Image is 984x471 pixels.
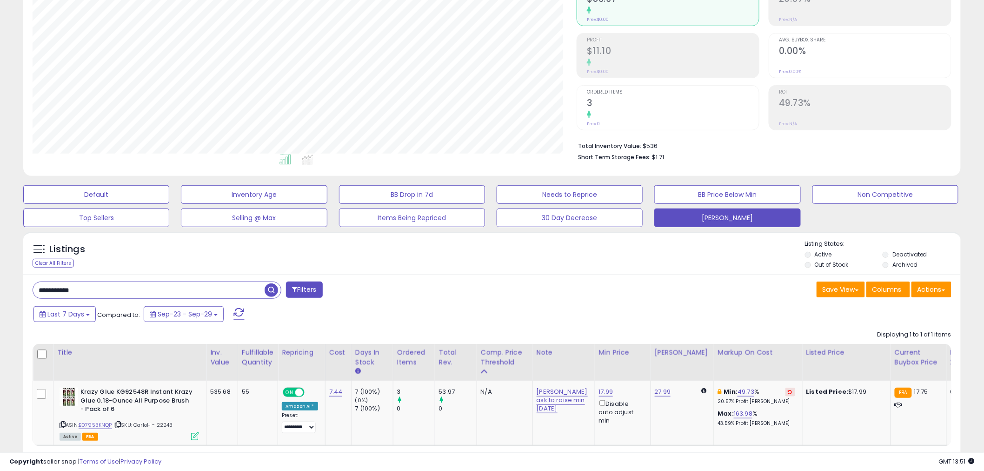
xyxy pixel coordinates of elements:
div: % [718,410,795,427]
div: 0 [439,404,477,413]
span: Last 7 Days [47,310,84,319]
th: The percentage added to the cost of goods (COGS) that forms the calculator for Min & Max prices. [714,344,802,381]
small: (0%) [355,397,368,404]
button: 30 Day Decrease [497,209,643,227]
a: Privacy Policy [120,457,161,466]
span: Sep-23 - Sep-29 [158,310,212,319]
div: Total Rev. [439,348,473,367]
div: 0% [951,388,981,396]
button: Default [23,185,169,204]
label: Archived [892,261,918,269]
button: Last 7 Days [33,306,96,322]
div: 3 [397,388,435,396]
p: Listing States: [805,240,961,249]
button: Non Competitive [812,185,958,204]
div: Min Price [599,348,647,357]
div: seller snap | | [9,458,161,466]
small: FBA [895,388,912,398]
span: 2025-10-7 13:51 GMT [939,457,975,466]
small: Prev: $0.00 [587,17,609,22]
h2: 0.00% [779,46,951,58]
label: Active [815,250,832,258]
a: 163.98 [734,409,752,418]
b: Short Term Storage Fees: [578,153,651,161]
div: Inv. value [210,348,234,367]
b: Max: [718,409,734,418]
label: Deactivated [892,250,927,258]
div: % [718,388,795,405]
div: 0 [397,404,435,413]
small: Prev: N/A [779,17,797,22]
button: Selling @ Max [181,209,327,227]
button: Filters [286,282,322,298]
div: $17.99 [806,388,884,396]
p: 43.59% Profit [PERSON_NAME] [718,420,795,427]
h2: 49.73% [779,98,951,110]
div: Note [537,348,591,357]
img: 51skPhpSILL._SL40_.jpg [60,388,78,406]
small: Prev: 0.00% [779,69,801,74]
label: Out of Stock [815,261,849,269]
a: B07953KNQP [79,421,112,429]
div: Amazon AI * [282,402,318,410]
span: $1.71 [652,153,664,161]
span: Ordered Items [587,90,759,95]
div: ASIN: [60,388,199,439]
span: ON [284,389,295,397]
div: [PERSON_NAME] [655,348,710,357]
span: All listings currently available for purchase on Amazon [60,433,81,441]
button: Needs to Reprice [497,185,643,204]
span: ROI [779,90,951,95]
a: [PERSON_NAME] ask to raise min [DATE] [537,387,588,413]
button: Inventory Age [181,185,327,204]
a: 17.99 [599,387,613,397]
a: Terms of Use [80,457,119,466]
button: Top Sellers [23,209,169,227]
p: 20.57% Profit [PERSON_NAME] [718,398,795,405]
span: | SKU: CarloH - 22243 [113,421,173,429]
div: Preset: [282,412,318,433]
div: Listed Price [806,348,887,357]
b: Total Inventory Value: [578,142,641,150]
button: Save View [817,282,865,297]
div: Displaying 1 to 1 of 1 items [878,330,951,339]
div: Comp. Price Threshold [481,348,529,367]
div: Clear All Filters [33,259,74,268]
small: Days In Stock. [355,367,361,376]
h2: 3 [587,98,759,110]
b: Min: [724,387,738,396]
a: 27.99 [655,387,671,397]
small: Prev: 0 [587,121,600,127]
div: N/A [481,388,525,396]
span: Columns [872,285,902,294]
b: Krazy Glue KG92548R Instant Krazy Glue 0.18-Ounce All Purpose Brush - Pack of 6 [80,388,193,416]
div: Fulfillable Quantity [242,348,274,367]
h2: $11.10 [587,46,759,58]
button: Items Being Repriced [339,209,485,227]
button: Columns [866,282,910,297]
small: Prev: $0.00 [587,69,609,74]
div: Title [57,348,202,357]
div: Disable auto adjust min [599,398,644,425]
div: Current Buybox Price [895,348,943,367]
small: Prev: N/A [779,121,797,127]
a: 7.44 [329,387,343,397]
div: 7 (100%) [355,388,393,396]
button: BB Drop in 7d [339,185,485,204]
span: OFF [303,389,318,397]
div: 7 (100%) [355,404,393,413]
button: BB Price Below Min [654,185,800,204]
div: 53.97 [439,388,477,396]
button: Sep-23 - Sep-29 [144,306,224,322]
span: 17.75 [914,387,928,396]
div: 55 [242,388,271,396]
div: Cost [329,348,347,357]
span: FBA [82,433,98,441]
li: $536 [578,140,944,151]
a: 49.73 [738,387,754,397]
button: [PERSON_NAME] [654,209,800,227]
span: Avg. Buybox Share [779,38,951,43]
div: Markup on Cost [718,348,798,357]
div: Ordered Items [397,348,431,367]
span: Profit [587,38,759,43]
